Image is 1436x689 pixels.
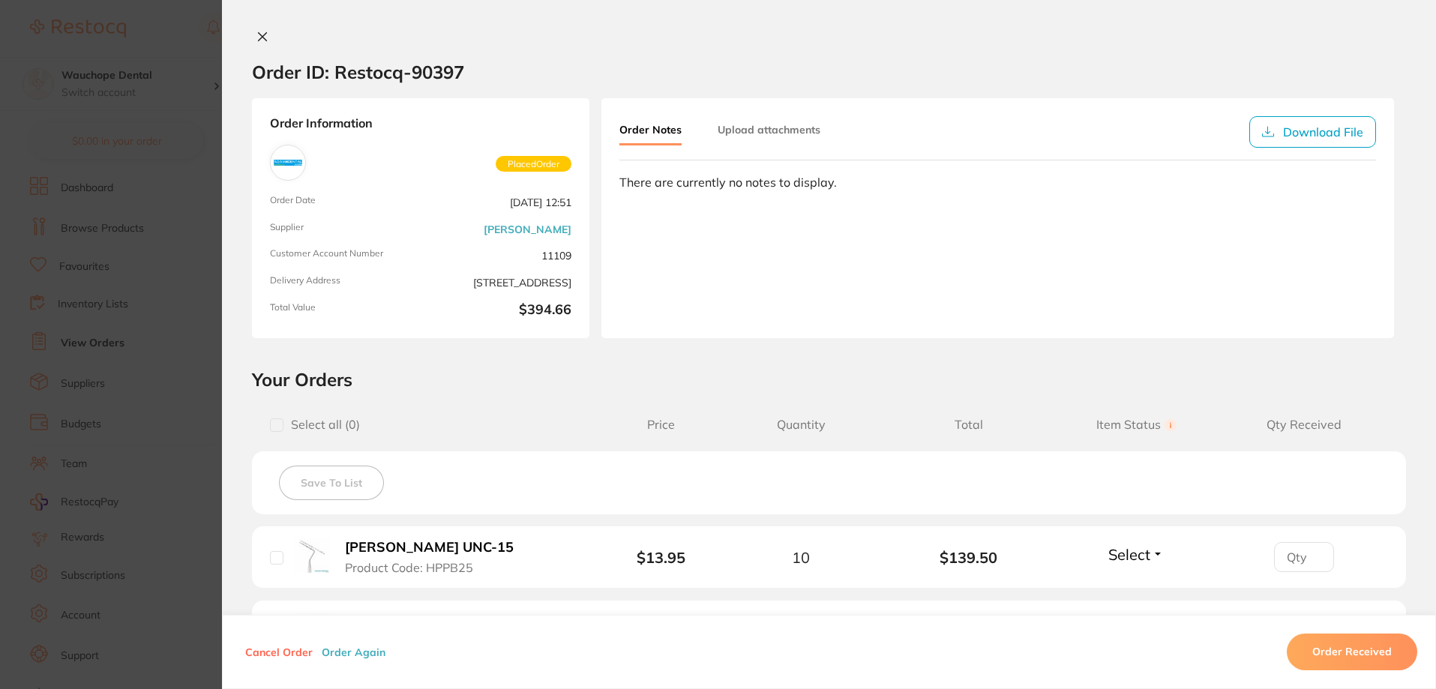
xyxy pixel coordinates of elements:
[496,156,571,172] span: Placed Order
[270,195,415,210] span: Order Date
[283,418,360,432] span: Select all ( 0 )
[718,116,820,143] button: Upload attachments
[241,646,317,659] button: Cancel Order
[1220,418,1388,432] span: Qty Received
[274,148,302,177] img: Adam Dental
[1249,116,1376,148] button: Download File
[427,195,571,210] span: [DATE] 12:51
[637,548,685,567] b: $13.95
[270,116,571,133] strong: Order Information
[619,116,682,145] button: Order Notes
[341,613,547,650] button: Autoclave Sterilisation Self- Product Code: SS57130
[717,418,885,432] span: Quantity
[1104,545,1168,564] button: Select
[792,549,810,566] span: 10
[295,613,330,648] img: Autoclave Sterilisation Self-
[252,368,1406,391] h2: Your Orders
[885,549,1053,566] b: $139.50
[427,302,571,320] b: $394.66
[317,646,390,659] button: Order Again
[1108,545,1150,564] span: Select
[1287,634,1417,670] button: Order Received
[340,539,532,576] button: [PERSON_NAME] UNC-15 Product Code: HPPB25
[270,248,415,263] span: Customer Account Number
[346,614,529,630] b: Autoclave Sterilisation Self-
[295,538,329,573] img: Hanson UNC-15
[1053,418,1221,432] span: Item Status
[270,222,415,237] span: Supplier
[345,540,514,556] b: [PERSON_NAME] UNC-15
[270,302,415,320] span: Total Value
[605,418,717,432] span: Price
[270,275,415,290] span: Delivery Address
[619,175,1376,189] div: There are currently no notes to display.
[484,223,571,235] a: [PERSON_NAME]
[252,61,464,83] h2: Order ID: Restocq- 90397
[1274,542,1334,572] input: Qty
[427,275,571,290] span: [STREET_ADDRESS]
[427,248,571,263] span: 11109
[279,466,384,500] button: Save To List
[345,561,473,574] span: Product Code: HPPB25
[885,418,1053,432] span: Total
